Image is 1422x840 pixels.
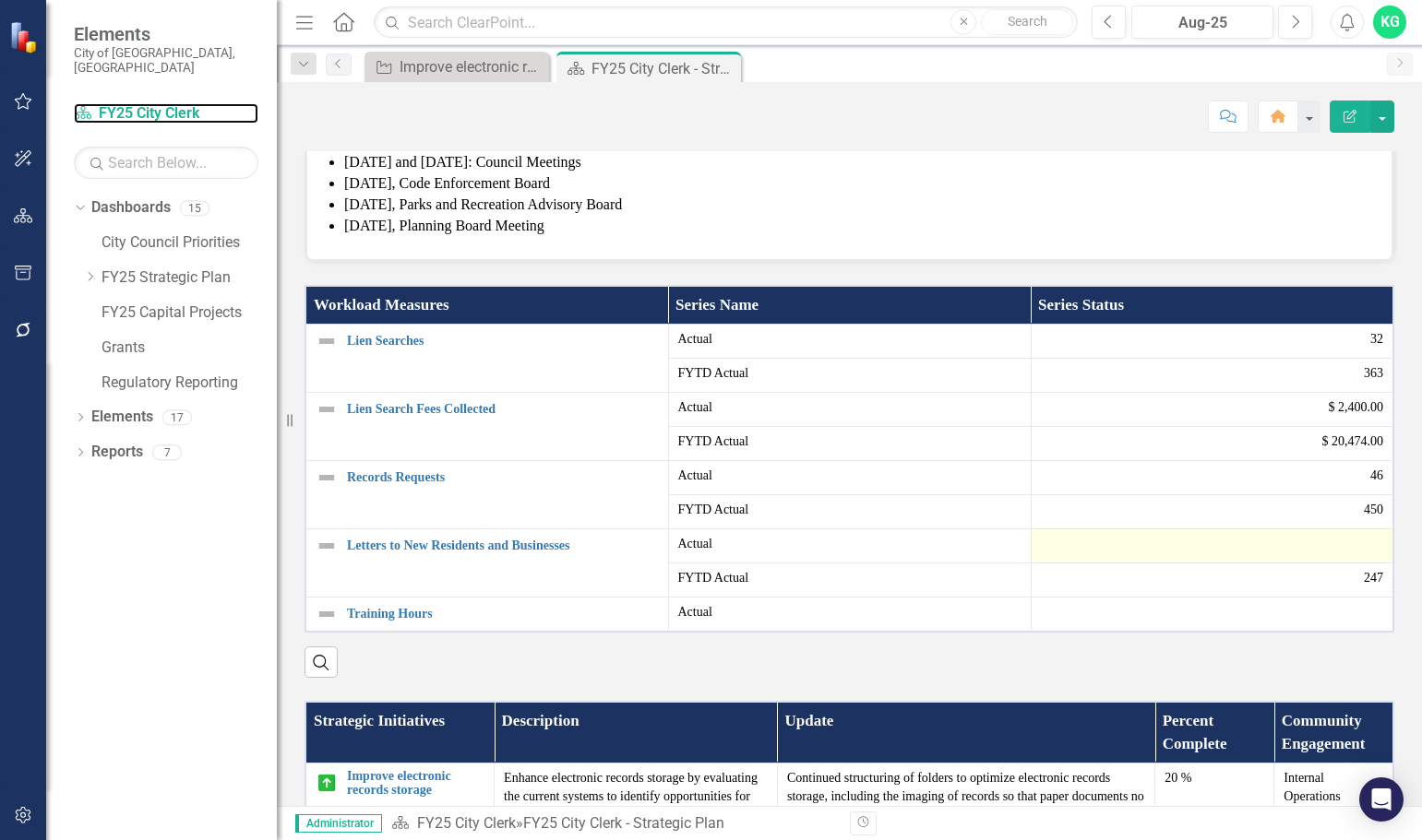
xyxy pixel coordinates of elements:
img: Not Defined [316,330,338,352]
span: 32 [1370,330,1383,349]
a: Lien Searches [347,334,659,348]
span: [DATE] and [DATE]: Council Meetings [344,154,581,170]
span: 363 [1364,364,1383,383]
a: Dashboards [91,197,171,219]
span: Actual [678,535,1022,553]
td: Double-Click to Edit [668,597,1031,633]
td: Double-Click to Edit [668,393,1031,427]
img: Not Defined [316,467,338,489]
td: Double-Click to Edit Right Click for Context Menu [305,461,668,529]
a: Letters to New Residents and Businesses [347,538,659,552]
span: FYTD Actual [678,432,1022,451]
span: 247 [1364,569,1383,587]
div: FY25 City Clerk - Strategic Plan [523,814,724,832]
span: FYTD Actual [678,569,1022,587]
a: Lien Search Fees Collected [347,402,659,416]
div: 7 [152,444,182,460]
td: Double-Click to Edit [668,461,1031,495]
div: FY25 City Clerk - Strategic Plan [592,57,736,80]
td: Double-Click to Edit [668,325,1031,359]
div: Aug-25 [1138,12,1267,34]
a: Regulatory Reporting [102,373,277,394]
a: Training Hours [347,607,659,621]
span: Elements [74,23,258,45]
small: City of [GEOGRAPHIC_DATA], [GEOGRAPHIC_DATA] [74,45,258,76]
img: On Target [316,772,338,794]
input: Search ClearPoint... [374,6,1078,39]
img: Not Defined [316,398,338,420]
span: Search [1008,14,1047,29]
div: 20 % [1165,769,1264,787]
a: Improve electronic records storage [347,769,484,798]
span: [DATE], Planning Board Meeting [344,218,544,233]
div: Open Intercom Messenger [1359,777,1404,822]
a: FY25 Strategic Plan [102,267,277,289]
img: Not Defined [316,535,338,557]
a: FY25 Capital Projects [102,302,277,324]
div: 17 [162,409,192,425]
a: Records Requests [347,470,659,484]
a: FY25 City Clerk [417,814,516,832]
td: Double-Click to Edit Right Click for Context Menu [305,529,668,597]
span: FYTD Actual [678,364,1022,383]
span: 46 [1370,467,1383,485]
td: Double-Click to Edit Right Click for Context Menu [305,597,668,633]
div: 15 [180,200,209,216]
span: [DATE], Code Enforcement Board [344,175,550,191]
div: Improve electronic records storage [400,55,544,78]
button: Aug-25 [1131,6,1273,39]
td: Double-Click to Edit [1031,597,1393,633]
span: Actual [678,467,1022,485]
img: Not Defined [316,603,338,625]
a: FY25 City Clerk [74,103,258,124]
td: Double-Click to Edit [1031,461,1393,495]
a: Grants [102,337,277,359]
img: ClearPoint Strategy [9,21,42,53]
input: Search Below... [74,147,258,179]
a: City Council Priorities [102,232,277,254]
td: Double-Click to Edit [1031,529,1393,563]
span: 450 [1364,501,1383,519]
a: Improve electronic records storage [369,55,544,78]
span: $ 2,400.00 [1329,398,1384,417]
span: Actual [678,330,1022,349]
div: » [391,813,836,834]
button: KG [1373,6,1406,39]
span: Internal Operations [1284,771,1340,803]
span: $ 20,474.00 [1322,432,1384,451]
span: Actual [678,398,1022,417]
a: Reports [91,442,143,463]
span: Actual [678,603,1022,621]
button: Search [981,9,1073,35]
td: Double-Click to Edit [1031,325,1393,359]
td: Double-Click to Edit [1031,393,1393,427]
td: Double-Click to Edit Right Click for Context Menu [305,393,668,461]
span: Administrator [295,814,382,833]
td: Double-Click to Edit [668,529,1031,563]
a: Elements [91,407,153,428]
td: Double-Click to Edit Right Click for Context Menu [305,325,668,393]
span: FYTD Actual [678,501,1022,519]
span: [DATE], Parks and Recreation Advisory Board [344,196,622,212]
